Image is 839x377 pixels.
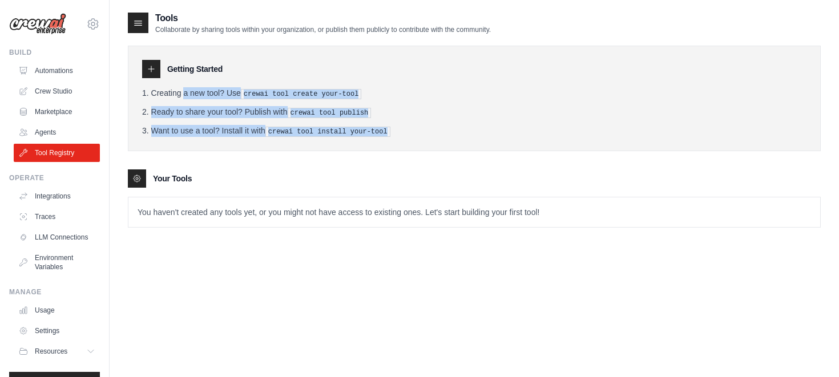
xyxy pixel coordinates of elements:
[14,187,100,205] a: Integrations
[9,287,100,297] div: Manage
[155,11,491,25] h2: Tools
[9,13,66,35] img: Logo
[288,108,372,118] pre: crewai tool publish
[167,63,223,75] h3: Getting Started
[9,48,100,57] div: Build
[14,208,100,226] a: Traces
[142,87,806,99] li: Creating a new tool? Use
[128,197,820,227] p: You haven't created any tools yet, or you might not have access to existing ones. Let's start bui...
[142,106,806,118] li: Ready to share your tool? Publish with
[14,144,100,162] a: Tool Registry
[14,228,100,246] a: LLM Connections
[14,301,100,319] a: Usage
[14,82,100,100] a: Crew Studio
[9,173,100,183] div: Operate
[35,347,67,356] span: Resources
[241,89,362,99] pre: crewai tool create your-tool
[14,62,100,80] a: Automations
[265,127,390,137] pre: crewai tool install your-tool
[142,125,806,137] li: Want to use a tool? Install it with
[14,123,100,141] a: Agents
[14,342,100,360] button: Resources
[14,249,100,276] a: Environment Variables
[153,173,192,184] h3: Your Tools
[14,103,100,121] a: Marketplace
[155,25,491,34] p: Collaborate by sharing tools within your organization, or publish them publicly to contribute wit...
[14,322,100,340] a: Settings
